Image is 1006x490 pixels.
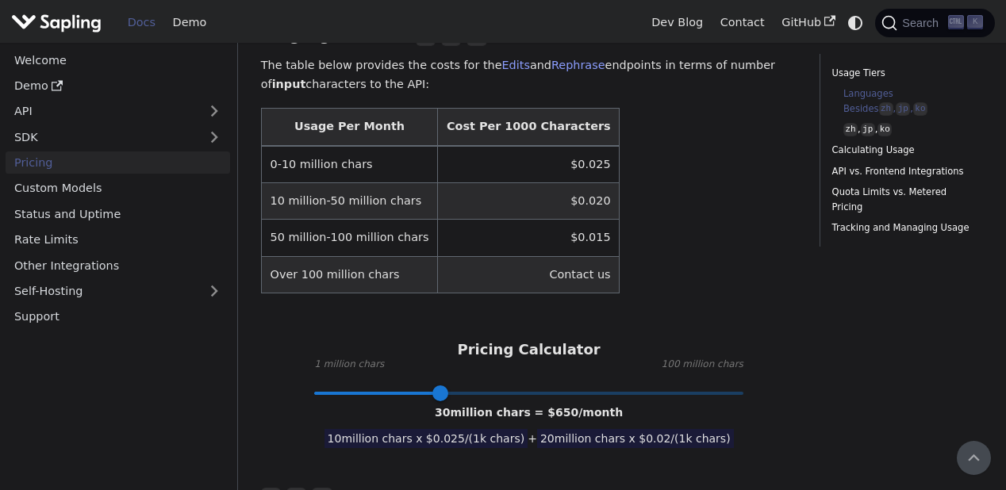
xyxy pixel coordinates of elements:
code: zh [879,102,893,116]
td: $0.015 [438,220,620,256]
td: $0.025 [438,146,620,183]
button: Expand sidebar category 'SDK' [198,125,230,148]
a: Contact [712,10,774,35]
a: Calculating Usage [832,143,977,158]
a: Pricing [6,151,230,174]
a: API vs. Frontend Integrations [832,164,977,179]
a: Demo [164,10,215,35]
a: Demo [6,75,230,98]
a: Self-Hosting [6,280,230,303]
span: 30 million chars = $ 650 /month [435,406,623,419]
span: 1 million chars [314,357,384,373]
a: Other Integrations [6,254,230,277]
a: Edits [502,59,530,71]
code: zh [843,123,858,136]
a: SDK [6,125,198,148]
code: ko [913,102,927,116]
a: Welcome [6,48,230,71]
span: 10 million chars x $ 0.025 /(1k chars) [324,429,528,448]
a: Languages Besideszh,jp,ko [843,86,972,117]
a: Usage Tiers [832,66,977,81]
button: Search (Ctrl+K) [875,9,994,37]
a: Dev Blog [643,10,711,35]
span: Search [897,17,948,29]
button: Scroll back to top [957,441,991,475]
td: $0.020 [438,183,620,220]
span: 20 million chars x $ 0.02 /(1k chars) [537,429,734,448]
kbd: K [967,15,983,29]
a: Quota Limits vs. Metered Pricing [832,185,977,215]
td: Contact us [438,256,620,293]
code: jp [896,102,910,116]
button: Switch between dark and light mode (currently system mode) [844,11,867,34]
a: Support [6,305,230,328]
a: Rephrase [551,59,605,71]
td: 50 million-100 million chars [261,220,437,256]
a: Sapling.ai [11,11,107,34]
span: 100 million chars [662,357,743,373]
h3: Pricing Calculator [457,341,600,359]
a: Custom Models [6,177,230,200]
a: zh,jp,ko [843,122,972,137]
strong: input [272,78,306,90]
a: GitHub [773,10,843,35]
td: Over 100 million chars [261,256,437,293]
button: Expand sidebar category 'API' [198,100,230,123]
a: Tracking and Managing Usage [832,220,977,235]
a: Status and Uptime [6,202,230,225]
th: Usage Per Month [261,109,437,146]
a: API [6,100,198,123]
td: 0-10 million chars [261,146,437,183]
span: + [528,432,537,445]
a: Rate Limits [6,228,230,251]
img: Sapling.ai [11,11,102,34]
th: Cost Per 1000 Characters [438,109,620,146]
code: ko [877,123,892,136]
a: Docs [119,10,164,35]
p: The table below provides the costs for the and endpoints in terms of number of characters to the ... [261,56,797,94]
code: jp [861,123,875,136]
td: 10 million-50 million chars [261,183,437,220]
